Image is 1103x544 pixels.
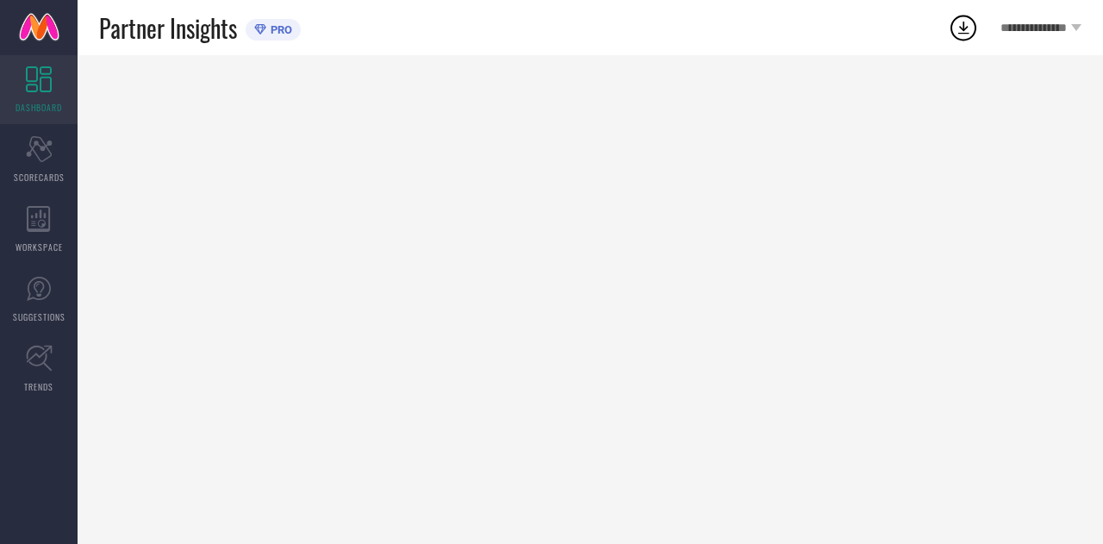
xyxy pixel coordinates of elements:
[16,241,63,253] span: WORKSPACE
[24,380,53,393] span: TRENDS
[14,171,65,184] span: SCORECARDS
[99,10,237,46] span: Partner Insights
[13,310,65,323] span: SUGGESTIONS
[16,101,62,114] span: DASHBOARD
[948,12,979,43] div: Open download list
[266,23,292,36] span: PRO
